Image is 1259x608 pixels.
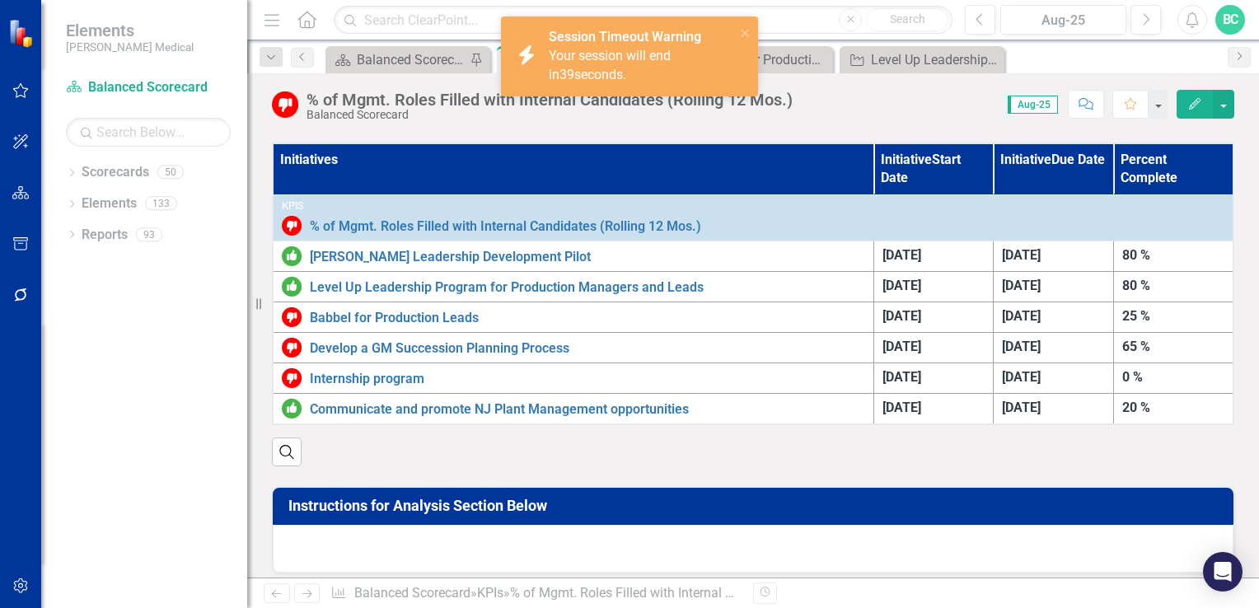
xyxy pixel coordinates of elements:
[882,339,921,354] span: [DATE]
[994,241,1114,272] td: Double-Click to Edit
[1215,5,1245,35] button: BC
[882,308,921,324] span: [DATE]
[873,394,994,425] td: Double-Click to Edit
[844,49,1000,70] a: Level Up Leadership Program for Production Managers and Leads
[1002,400,1041,415] span: [DATE]
[477,585,503,601] a: KPIs
[66,118,231,147] input: Search Below...
[510,585,894,601] div: % of Mgmt. Roles Filled with Internal Candidates (Rolling 12 Mos.)
[82,226,128,245] a: Reports
[330,584,741,603] div: » »
[282,399,302,419] img: On or Above Target
[273,302,873,333] td: Double-Click to Edit Right Click for Context Menu
[1122,399,1224,418] div: 20 %
[873,272,994,302] td: Double-Click to Edit
[1122,277,1224,296] div: 80 %
[145,197,177,211] div: 133
[873,363,994,394] td: Double-Click to Edit
[700,49,829,70] div: Babbel for Production Leads
[1006,11,1121,30] div: Aug-25
[282,277,302,297] img: On or Above Target
[66,78,231,97] a: Balanced Scorecard
[1113,272,1233,302] td: Double-Click to Edit
[334,6,952,35] input: Search ClearPoint...
[82,194,137,213] a: Elements
[740,23,751,42] button: close
[1122,368,1224,387] div: 0 %
[882,247,921,263] span: [DATE]
[310,280,865,295] a: Level Up Leadership Program for Production Managers and Leads
[282,338,302,358] img: Below Target
[272,91,298,118] img: Below Target
[1113,302,1233,333] td: Double-Click to Edit
[282,307,302,327] img: Below Target
[307,91,793,109] div: % of Mgmt. Roles Filled with Internal Candidates (Rolling 12 Mos.)
[273,272,873,302] td: Double-Click to Edit Right Click for Context Menu
[1122,338,1224,357] div: 65 %
[871,49,1000,70] div: Level Up Leadership Program for Production Managers and Leads
[1122,307,1224,326] div: 25 %
[549,48,671,82] span: Your session will end in seconds.
[994,394,1114,425] td: Double-Click to Edit
[310,402,865,417] a: Communicate and promote NJ Plant Management opportunities
[354,585,470,601] a: Balanced Scorecard
[1113,363,1233,394] td: Double-Click to Edit
[273,333,873,363] td: Double-Click to Edit Right Click for Context Menu
[66,21,194,40] span: Elements
[273,363,873,394] td: Double-Click to Edit Right Click for Context Menu
[873,241,994,272] td: Double-Click to Edit
[310,250,865,264] a: [PERSON_NAME] Leadership Development Pilot
[1000,5,1126,35] button: Aug-25
[273,394,873,425] td: Double-Click to Edit Right Click for Context Menu
[866,8,948,31] button: Search
[310,341,865,356] a: Develop a GM Succession Planning Process
[282,216,302,236] img: Below Target
[994,272,1114,302] td: Double-Click to Edit
[873,333,994,363] td: Double-Click to Edit
[882,400,921,415] span: [DATE]
[1113,394,1233,425] td: Double-Click to Edit
[1002,247,1041,263] span: [DATE]
[994,363,1114,394] td: Double-Click to Edit
[1002,278,1041,293] span: [DATE]
[1203,552,1243,592] div: Open Intercom Messenger
[1008,96,1058,114] span: Aug-25
[282,368,302,388] img: Below Target
[330,49,466,70] a: Balanced Scorecard Welcome Page
[882,278,921,293] span: [DATE]
[994,302,1114,333] td: Double-Click to Edit
[8,19,37,48] img: ClearPoint Strategy
[882,369,921,385] span: [DATE]
[282,246,302,266] img: On or Above Target
[1113,241,1233,272] td: Double-Click to Edit
[157,166,184,180] div: 50
[66,40,194,54] small: [PERSON_NAME] Medical
[307,109,793,121] div: Balanced Scorecard
[1002,369,1041,385] span: [DATE]
[273,195,1233,241] td: Double-Click to Edit Right Click for Context Menu
[1002,308,1041,324] span: [DATE]
[890,12,925,26] span: Search
[1002,339,1041,354] span: [DATE]
[288,498,1224,514] h3: Instructions for Analysis Section Below
[549,29,701,44] strong: Session Timeout Warning
[310,372,865,386] a: Internship program
[559,67,574,82] span: 39
[273,241,873,272] td: Double-Click to Edit Right Click for Context Menu
[282,200,1224,212] div: KPIs
[82,163,149,182] a: Scorecards
[357,49,466,70] div: Balanced Scorecard Welcome Page
[136,227,162,241] div: 93
[310,219,1224,234] a: % of Mgmt. Roles Filled with Internal Candidates (Rolling 12 Mos.)
[1122,246,1224,265] div: 80 %
[994,333,1114,363] td: Double-Click to Edit
[1113,333,1233,363] td: Double-Click to Edit
[873,302,994,333] td: Double-Click to Edit
[310,311,865,325] a: Babbel for Production Leads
